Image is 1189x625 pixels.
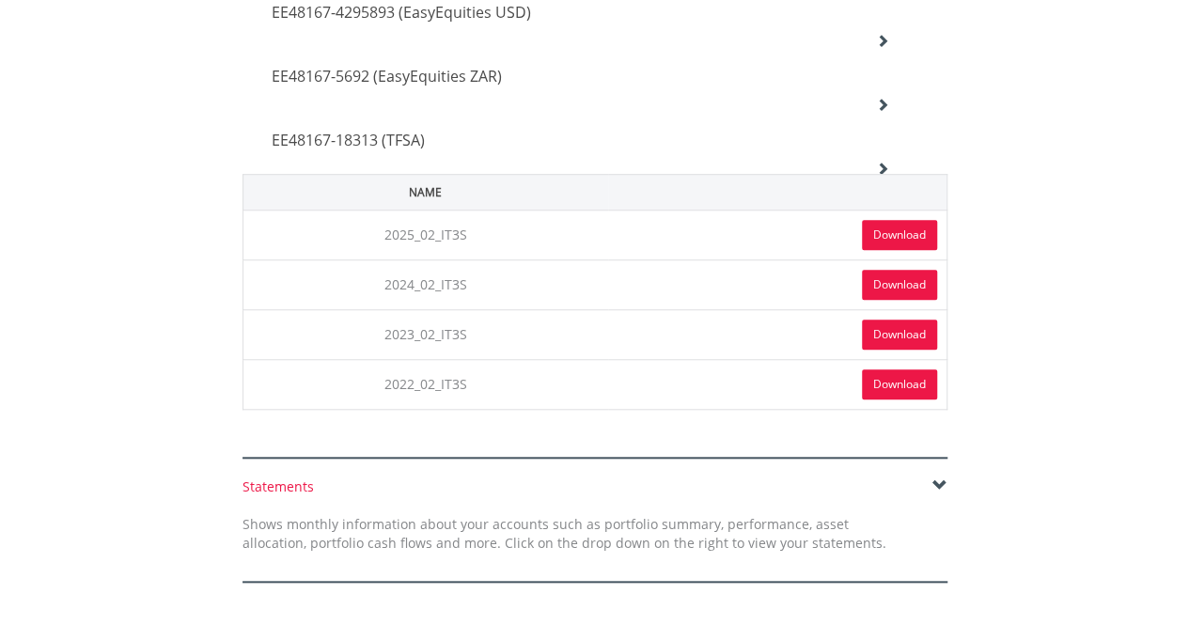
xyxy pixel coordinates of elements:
span: EE48167-5692 (EasyEquities ZAR) [272,66,502,86]
td: 2023_02_IT3S [242,309,608,359]
span: EE48167-18313 (TFSA) [272,130,425,150]
a: Download [862,270,937,300]
a: Download [862,369,937,399]
th: Name [242,174,608,210]
span: EE48167-4295893 (EasyEquities USD) [272,2,531,23]
a: Download [862,220,937,250]
td: 2024_02_IT3S [242,259,608,309]
td: 2025_02_IT3S [242,210,608,259]
td: 2022_02_IT3S [242,359,608,409]
div: Statements [242,477,947,496]
div: Shows monthly information about your accounts such as portfolio summary, performance, asset alloc... [228,515,900,553]
a: Download [862,320,937,350]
